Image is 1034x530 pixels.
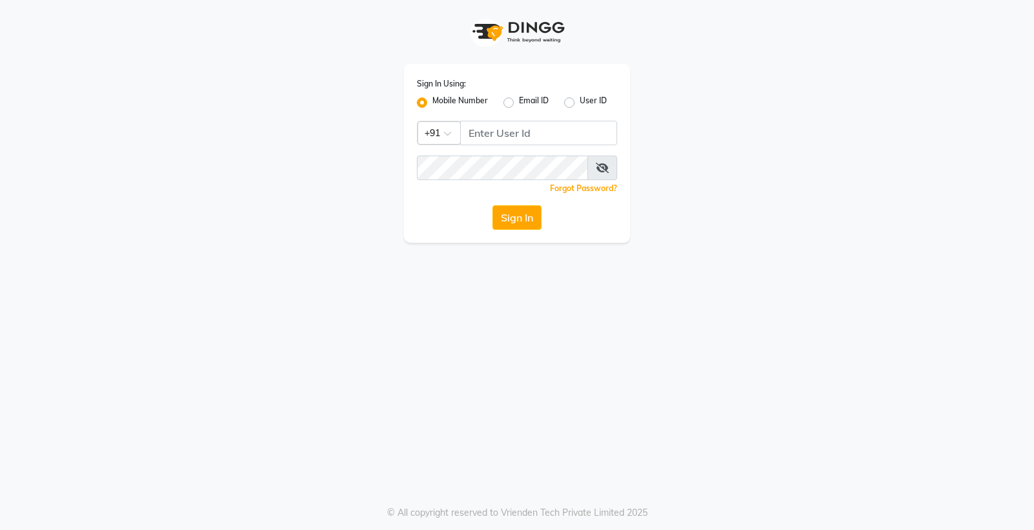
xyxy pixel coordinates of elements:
[417,78,466,90] label: Sign In Using:
[580,95,607,110] label: User ID
[492,205,542,230] button: Sign In
[519,95,549,110] label: Email ID
[460,121,617,145] input: Username
[550,183,617,193] a: Forgot Password?
[465,13,569,51] img: logo1.svg
[417,156,588,180] input: Username
[432,95,488,110] label: Mobile Number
